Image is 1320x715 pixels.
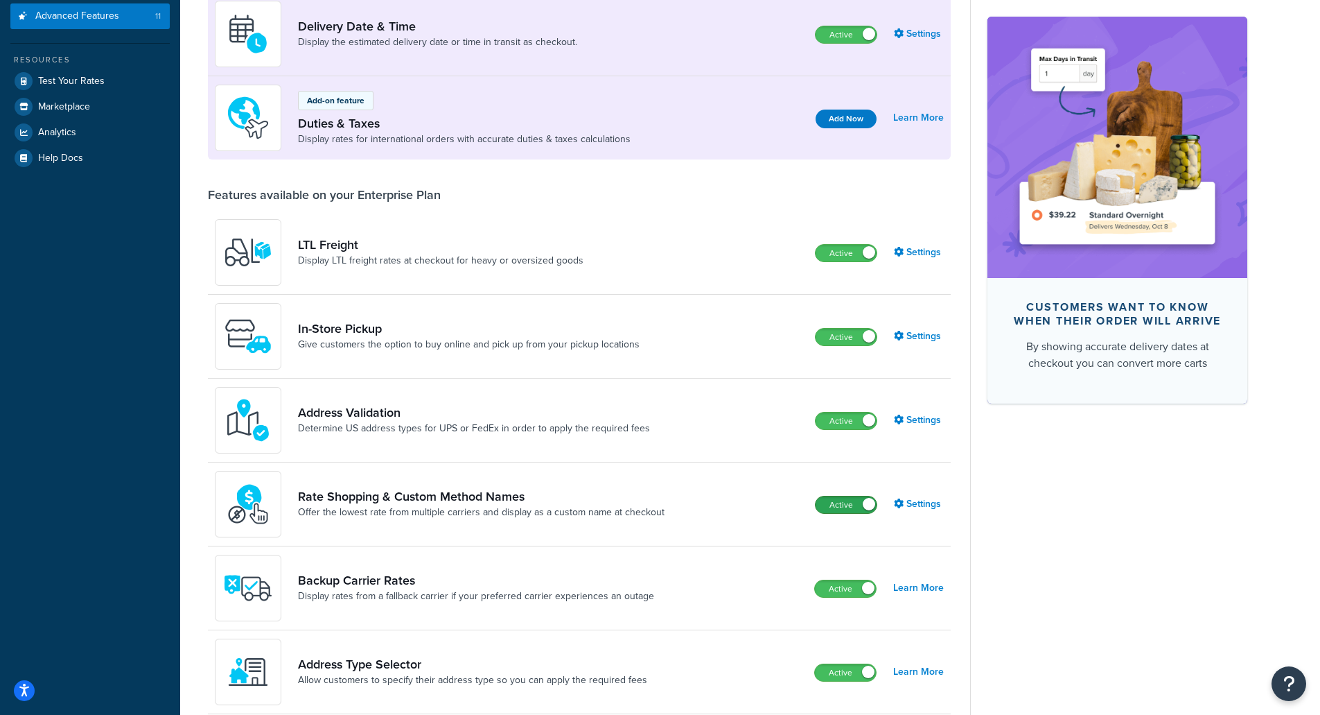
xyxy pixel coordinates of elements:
a: Analytics [10,120,170,145]
img: icon-duo-feat-backup-carrier-4420b188.png [224,564,272,612]
a: Display rates from a fallback carrier if your preferred carrier experiences an outage [298,589,654,603]
img: gfkeb5ejjkALwAAAABJRU5ErkJggg== [224,10,272,58]
a: LTL Freight [298,237,583,252]
a: Allow customers to specify their address type so you can apply the required fees [298,673,647,687]
a: Display the estimated delivery date or time in transit as checkout. [298,35,577,49]
button: Open Resource Center [1271,666,1306,701]
label: Active [816,497,877,513]
button: Add Now [816,110,877,128]
a: Learn More [893,108,944,128]
a: Display LTL freight rates at checkout for heavy or oversized goods [298,254,583,268]
label: Active [816,245,877,261]
a: Offer the lowest rate from multiple carriers and display as a custom name at checkout [298,506,665,519]
img: y79ZsPf0fXUFUhFXDzUgf+ktZg5F2+ohG75+v3d2s1D9TjoU8PiyCIluIjV41seZevKCRuEjTPPOKHJsQcmKCXGdfprl3L4q7... [224,228,272,277]
span: Advanced Features [35,10,119,22]
a: Settings [894,24,944,44]
a: Help Docs [10,146,170,171]
label: Active [816,26,877,43]
a: Marketplace [10,94,170,119]
a: Rate Shopping & Custom Method Names [298,489,665,504]
img: wNXZ4XiVfOSSwAAAABJRU5ErkJggg== [224,648,272,696]
a: Duties & Taxes [298,116,631,131]
span: Analytics [38,127,76,139]
a: Delivery Date & Time [298,19,577,34]
label: Active [815,664,876,681]
a: In-Store Pickup [298,321,640,336]
span: Help Docs [38,153,83,164]
label: Active [816,329,877,345]
a: Backup Carrier Rates [298,573,654,588]
a: Address Type Selector [298,657,647,672]
a: Settings [894,243,944,262]
div: Customers want to know when their order will arrive [1010,300,1225,327]
span: Marketplace [38,101,90,113]
a: Settings [894,327,944,346]
div: Resources [10,54,170,66]
div: By showing accurate delivery dates at checkout you can convert more carts [1010,338,1225,371]
a: Display rates for international orders with accurate duties & taxes calculations [298,132,631,146]
a: Learn More [893,578,944,598]
a: Settings [894,411,944,430]
a: Settings [894,494,944,514]
a: Learn More [893,662,944,682]
a: Give customers the option to buy online and pick up from your pickup locations [298,338,640,352]
img: wfgcfpwTIucLEAAAAASUVORK5CYII= [224,312,272,361]
span: 11 [155,10,161,22]
label: Active [815,580,876,597]
a: Advanced Features11 [10,3,170,29]
div: Features available on your Enterprise Plan [208,187,441,203]
img: kIG8fy0lQAAAABJRU5ErkJggg== [224,396,272,445]
img: icon-duo-feat-rate-shopping-ecdd8bed.png [224,480,272,528]
li: Advanced Features [10,3,170,29]
p: Add-on feature [307,94,364,107]
img: feature-image-ddt-36eae7f7280da8017bfb280eaccd9c446f90b1fe08728e4019434db127062ab4.png [1008,37,1226,257]
a: Address Validation [298,405,650,420]
label: Active [816,413,877,429]
span: Test Your Rates [38,76,105,87]
img: icon-duo-feat-landed-cost-7136b061.png [224,94,272,142]
a: Determine US address types for UPS or FedEx in order to apply the required fees [298,422,650,436]
a: Test Your Rates [10,69,170,94]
